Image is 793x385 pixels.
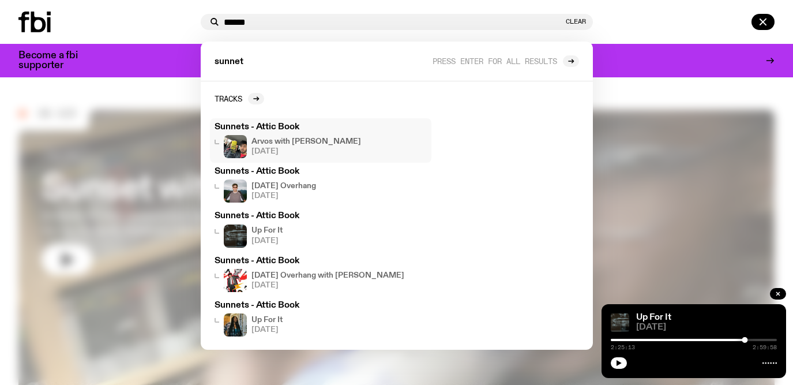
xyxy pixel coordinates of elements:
[251,138,361,145] h4: Arvos with [PERSON_NAME]
[18,51,92,70] h3: Become a fbi supporter
[210,163,431,207] a: Sunnets - Attic BookHarrie Hastings stands in front of cloud-covered sky and rolling hills. He's ...
[215,167,427,176] h3: Sunnets - Attic Book
[433,55,579,67] a: Press enter for all results
[251,192,316,200] span: [DATE]
[566,18,586,25] button: Clear
[251,316,283,324] h4: Up For It
[215,123,427,132] h3: Sunnets - Attic Book
[215,58,243,66] span: sunnet
[636,313,671,322] a: Up For It
[251,272,404,279] h4: [DATE] Overhang with [PERSON_NAME]
[251,148,361,155] span: [DATE]
[433,57,557,65] span: Press enter for all results
[210,297,431,341] a: Sunnets - Attic BookIfy - a Brown Skin girl with black braided twists, looking up to the side wit...
[224,313,247,337] img: Ify - a Brown Skin girl with black braided twists, looking up to the side with her tongue stickin...
[210,207,431,252] a: Sunnets - Attic BookUp For It[DATE]
[251,237,283,245] span: [DATE]
[251,326,283,334] span: [DATE]
[215,301,427,310] h3: Sunnets - Attic Book
[224,180,247,203] img: Harrie Hastings stands in front of cloud-covered sky and rolling hills. He's wearing sunglasses a...
[215,212,427,220] h3: Sunnets - Attic Book
[215,94,242,103] h2: Tracks
[636,323,777,332] span: [DATE]
[611,345,635,350] span: 2:25:13
[753,345,777,350] span: 2:59:58
[224,269,247,292] img: Digital collage featuring man in suit and tie, man in bowtie, lightning bolt, cartoon character w...
[251,282,404,289] span: [DATE]
[251,182,316,190] h4: [DATE] Overhang
[215,257,427,266] h3: Sunnets - Attic Book
[210,252,431,297] a: Sunnets - Attic BookDigital collage featuring man in suit and tie, man in bowtie, lightning bolt,...
[251,227,283,234] h4: Up For It
[215,93,264,104] a: Tracks
[210,118,431,163] a: Sunnets - Attic BookArvos with [PERSON_NAME][DATE]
